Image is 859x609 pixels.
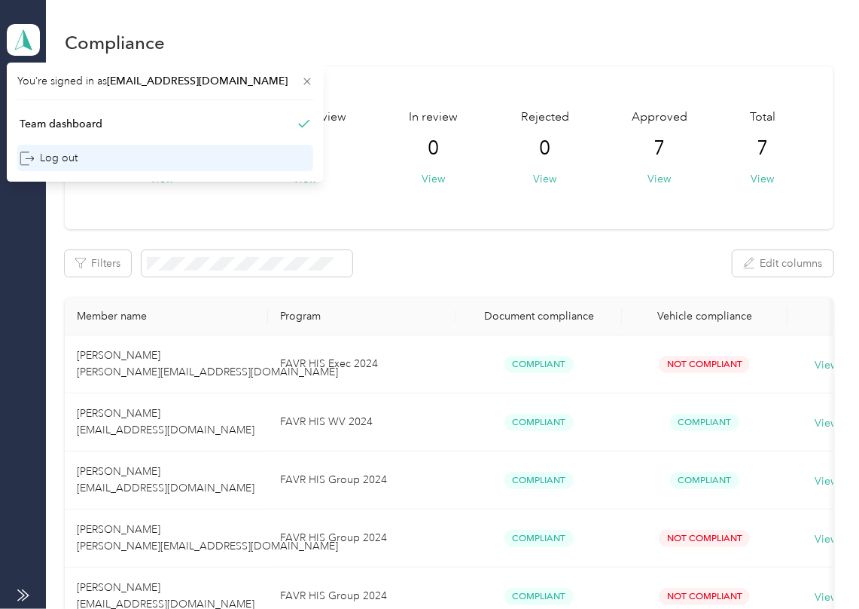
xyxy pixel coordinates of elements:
[533,171,556,187] button: View
[268,298,456,335] th: Program
[751,171,774,187] button: View
[77,349,338,378] span: [PERSON_NAME] [PERSON_NAME][EMAIL_ADDRESS][DOMAIN_NAME]
[733,250,833,277] button: Edit columns
[77,523,338,552] span: [PERSON_NAME] [PERSON_NAME][EMAIL_ADDRESS][DOMAIN_NAME]
[750,109,775,127] span: Total
[107,75,288,87] span: [EMAIL_ADDRESS][DOMAIN_NAME]
[521,109,569,127] span: Rejected
[65,250,131,277] button: Filters
[659,356,750,373] span: Not Compliant
[659,588,750,605] span: Not Compliant
[468,310,610,323] div: Document compliance
[77,407,254,436] span: [PERSON_NAME] [EMAIL_ADDRESS][DOMAIN_NAME]
[504,530,574,547] span: Compliant
[20,116,102,132] div: Team dashboard
[653,136,665,161] span: 7
[428,136,440,161] span: 0
[647,171,671,187] button: View
[670,414,739,431] span: Compliant
[20,150,78,166] div: Log out
[504,414,574,431] span: Compliant
[504,356,574,373] span: Compliant
[268,393,456,451] td: FAVR HIS WV 2024
[757,136,768,161] span: 7
[504,588,574,605] span: Compliant
[65,298,268,335] th: Member name
[632,109,687,127] span: Approved
[634,310,775,323] div: Vehicle compliance
[539,136,550,161] span: 0
[268,510,456,568] td: FAVR HIS Group 2024
[268,451,456,510] td: FAVR HIS Group 2024
[504,472,574,489] span: Compliant
[17,73,313,89] span: You’re signed in as
[422,171,446,187] button: View
[268,335,456,393] td: FAVR HIS Exec 2024
[670,472,739,489] span: Compliant
[77,465,254,494] span: [PERSON_NAME] [EMAIL_ADDRESS][DOMAIN_NAME]
[659,530,750,547] span: Not Compliant
[775,525,859,609] iframe: Everlance-gr Chat Button Frame
[65,35,165,50] h1: Compliance
[410,109,458,127] span: In review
